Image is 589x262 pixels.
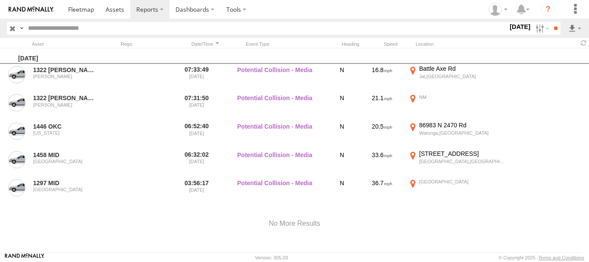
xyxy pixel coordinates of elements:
[360,121,404,148] div: 20.5
[407,121,506,148] label: Click to View Event Location
[360,178,404,205] div: 36.7
[407,65,506,92] label: Click to View Event Location
[407,93,506,120] label: Click to View Event Location
[33,123,95,130] a: 1446 OKC
[327,121,357,148] div: N
[33,94,95,102] a: 1322 [PERSON_NAME]
[419,150,505,158] div: [STREET_ADDRESS]
[419,158,505,164] div: [GEOGRAPHIC_DATA],[GEOGRAPHIC_DATA]
[486,3,511,16] div: Randy Yohe
[327,178,357,205] div: N
[532,22,551,35] label: Search Filter Options
[508,22,532,32] label: [DATE]
[579,39,589,47] span: Refresh
[33,66,95,74] a: 1322 [PERSON_NAME]
[541,3,555,16] i: ?
[237,121,323,148] label: Potential Collision - Media
[33,102,95,107] div: [PERSON_NAME]
[327,150,357,177] div: N
[180,121,213,148] label: 06:52:40 [DATE]
[360,93,404,120] div: 21.1
[237,65,323,92] label: Potential Collision - Media
[419,73,505,79] div: Jal,[GEOGRAPHIC_DATA]
[255,255,288,260] div: Version: 305.03
[407,178,506,205] label: Click to View Event Location
[5,253,44,262] a: Visit our Website
[419,121,505,129] div: 86983 N 2470 Rd
[237,178,323,205] label: Potential Collision - Media
[237,93,323,120] label: Potential Collision - Media
[419,65,505,73] div: Battle Axe Rd
[407,150,506,177] label: Click to View Event Location
[9,6,53,13] img: rand-logo.svg
[33,187,95,192] div: [GEOGRAPHIC_DATA]
[419,179,505,185] div: [GEOGRAPHIC_DATA]
[33,74,95,79] div: [PERSON_NAME]
[18,22,25,35] label: Search Query
[180,93,213,120] label: 07:31:50 [DATE]
[360,65,404,92] div: 16.8
[498,255,584,260] div: © Copyright 2025 -
[237,150,323,177] label: Potential Collision - Media
[419,130,505,136] div: Watonga,[GEOGRAPHIC_DATA]
[189,41,222,47] div: Click to Sort
[539,255,584,260] a: Terms and Conditions
[180,65,213,92] label: 07:33:49 [DATE]
[180,150,213,177] label: 06:32:02 [DATE]
[567,22,582,35] label: Export results as...
[33,159,95,164] div: [GEOGRAPHIC_DATA]
[33,179,95,187] a: 1297 MID
[327,65,357,92] div: N
[33,151,95,159] a: 1458 MID
[360,150,404,177] div: 33.6
[419,94,505,100] div: NM
[327,93,357,120] div: N
[180,178,213,205] label: 03:56:17 [DATE]
[33,130,95,136] div: [US_STATE]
